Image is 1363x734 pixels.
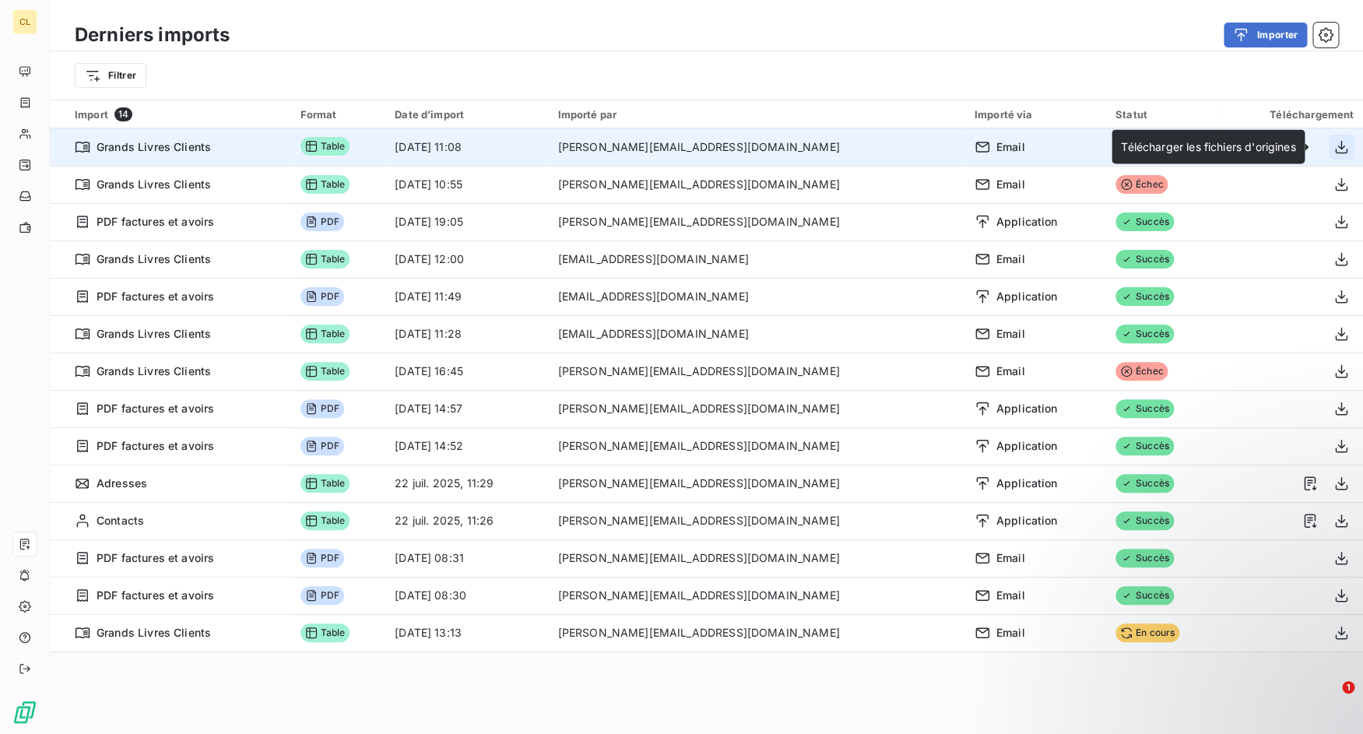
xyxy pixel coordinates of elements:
span: Succès [1115,549,1174,567]
td: [DATE] 14:57 [385,390,548,427]
span: Email [996,139,1025,155]
span: PDF factures et avoirs [97,550,214,566]
td: [PERSON_NAME][EMAIL_ADDRESS][DOMAIN_NAME] [548,390,964,427]
span: Adresses [97,476,147,491]
td: [PERSON_NAME][EMAIL_ADDRESS][DOMAIN_NAME] [548,614,964,651]
img: Logo LeanPay [12,700,37,725]
td: [DATE] 08:31 [385,539,548,577]
span: Email [996,177,1025,192]
span: Succès [1115,250,1174,269]
span: Succès [1115,325,1174,343]
td: [PERSON_NAME][EMAIL_ADDRESS][DOMAIN_NAME] [548,539,964,577]
span: Table [300,511,350,530]
span: Table [300,474,350,493]
td: [DATE] 16:45 [385,353,548,390]
div: Importé via [975,108,1097,121]
span: Email [996,550,1025,566]
span: Succès [1115,474,1174,493]
div: Import [75,107,282,121]
span: PDF [300,549,344,567]
button: Importer [1224,23,1307,47]
span: PDF factures et avoirs [97,214,214,230]
div: Statut [1115,108,1211,121]
span: Succès [1115,437,1174,455]
span: PDF [300,437,344,455]
div: Importé par [557,108,955,121]
span: PDF factures et avoirs [97,401,214,416]
td: [DATE] 19:05 [385,203,548,241]
span: Grands Livres Clients [97,177,211,192]
span: Table [300,362,350,381]
td: 22 juil. 2025, 11:29 [385,465,548,502]
iframe: Intercom live chat [1310,681,1347,718]
span: Grands Livres Clients [97,326,211,342]
span: PDF [300,586,344,605]
span: Échec [1115,362,1168,381]
button: Filtrer [75,63,146,88]
span: PDF factures et avoirs [97,588,214,603]
td: [DATE] 11:08 [385,128,548,166]
span: Application [996,513,1058,529]
span: 14 [114,107,132,121]
span: 1 [1342,681,1354,694]
td: [DATE] 10:55 [385,166,548,203]
span: Application [996,289,1058,304]
span: Application [996,438,1058,454]
td: [EMAIL_ADDRESS][DOMAIN_NAME] [548,315,964,353]
td: [PERSON_NAME][EMAIL_ADDRESS][DOMAIN_NAME] [548,166,964,203]
span: Email [996,588,1025,603]
td: [PERSON_NAME][EMAIL_ADDRESS][DOMAIN_NAME] [548,577,964,614]
td: [PERSON_NAME][EMAIL_ADDRESS][DOMAIN_NAME] [548,465,964,502]
span: Échec [1115,175,1168,194]
span: PDF factures et avoirs [97,289,214,304]
span: Grands Livres Clients [97,251,211,267]
td: [EMAIL_ADDRESS][DOMAIN_NAME] [548,278,964,315]
td: [PERSON_NAME][EMAIL_ADDRESS][DOMAIN_NAME] [548,353,964,390]
span: Email [996,363,1025,379]
td: [PERSON_NAME][EMAIL_ADDRESS][DOMAIN_NAME] [548,502,964,539]
span: PDF [300,399,344,418]
span: PDF [300,212,344,231]
span: Télécharger les fichiers d'origines [1121,140,1295,153]
div: Téléchargement [1230,108,1354,121]
span: PDF factures et avoirs [97,438,214,454]
span: Table [300,175,350,194]
span: Table [300,623,350,642]
span: Application [996,476,1058,491]
td: [DATE] 08:30 [385,577,548,614]
span: Email [996,625,1025,641]
td: [DATE] 12:00 [385,241,548,278]
span: Succès [1115,399,1174,418]
td: [DATE] 11:49 [385,278,548,315]
iframe: Intercom notifications message [1052,583,1363,692]
span: Application [996,401,1058,416]
span: Table [300,250,350,269]
span: Application [996,214,1058,230]
span: Succès [1115,287,1174,306]
span: Contacts [97,513,144,529]
span: Succès [1115,212,1174,231]
td: [DATE] 14:52 [385,427,548,465]
span: Email [996,251,1025,267]
td: [DATE] 11:28 [385,315,548,353]
td: [DATE] 13:13 [385,614,548,651]
h3: Derniers imports [75,21,230,49]
span: Grands Livres Clients [97,139,211,155]
span: Grands Livres Clients [97,363,211,379]
span: PDF [300,287,344,306]
td: [PERSON_NAME][EMAIL_ADDRESS][DOMAIN_NAME] [548,427,964,465]
td: [PERSON_NAME][EMAIL_ADDRESS][DOMAIN_NAME] [548,203,964,241]
td: [EMAIL_ADDRESS][DOMAIN_NAME] [548,241,964,278]
div: Format [300,108,377,121]
span: Table [300,137,350,156]
td: 22 juil. 2025, 11:26 [385,502,548,539]
span: Email [996,326,1025,342]
div: Date d’import [395,108,539,121]
span: Grands Livres Clients [97,625,211,641]
td: [PERSON_NAME][EMAIL_ADDRESS][DOMAIN_NAME] [548,128,964,166]
span: Succès [1115,511,1174,530]
span: Table [300,325,350,343]
div: CL [12,9,37,34]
